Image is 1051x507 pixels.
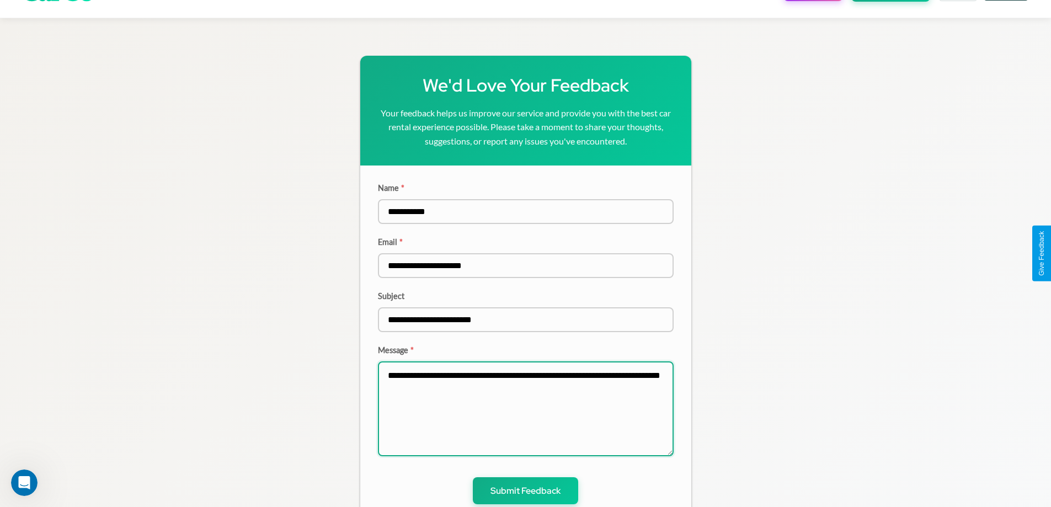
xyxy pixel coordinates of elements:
p: Your feedback helps us improve our service and provide you with the best car rental experience po... [378,106,674,148]
button: Submit Feedback [473,477,578,504]
label: Email [378,237,674,247]
label: Message [378,345,674,355]
label: Name [378,183,674,193]
h1: We'd Love Your Feedback [378,73,674,97]
iframe: Intercom live chat [11,469,38,496]
div: Give Feedback [1038,231,1045,276]
label: Subject [378,291,674,301]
